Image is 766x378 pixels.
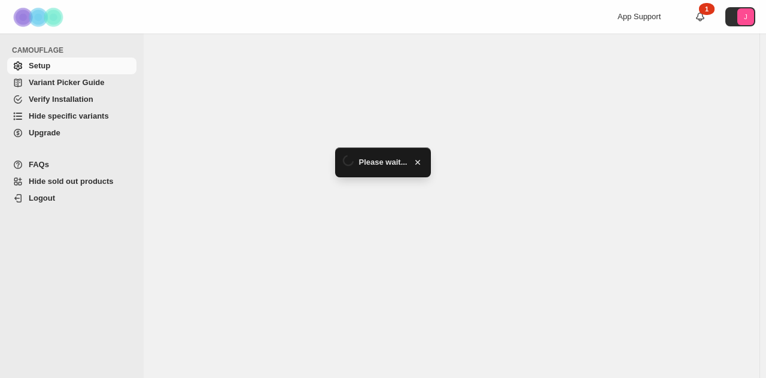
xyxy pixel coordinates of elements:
[7,108,136,125] a: Hide specific variants
[744,13,747,20] text: J
[29,78,104,87] span: Variant Picker Guide
[7,173,136,190] a: Hide sold out products
[29,128,60,137] span: Upgrade
[7,91,136,108] a: Verify Installation
[29,111,109,120] span: Hide specific variants
[7,74,136,91] a: Variant Picker Guide
[29,61,50,70] span: Setup
[699,3,715,15] div: 1
[7,156,136,173] a: FAQs
[10,1,69,34] img: Camouflage
[7,190,136,207] a: Logout
[737,8,754,25] span: Avatar with initials J
[7,125,136,141] a: Upgrade
[29,193,55,202] span: Logout
[618,12,661,21] span: App Support
[725,7,755,26] button: Avatar with initials J
[29,160,49,169] span: FAQs
[12,46,138,55] span: CAMOUFLAGE
[359,156,408,168] span: Please wait...
[7,58,136,74] a: Setup
[694,11,706,23] a: 1
[29,95,93,104] span: Verify Installation
[29,177,114,186] span: Hide sold out products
